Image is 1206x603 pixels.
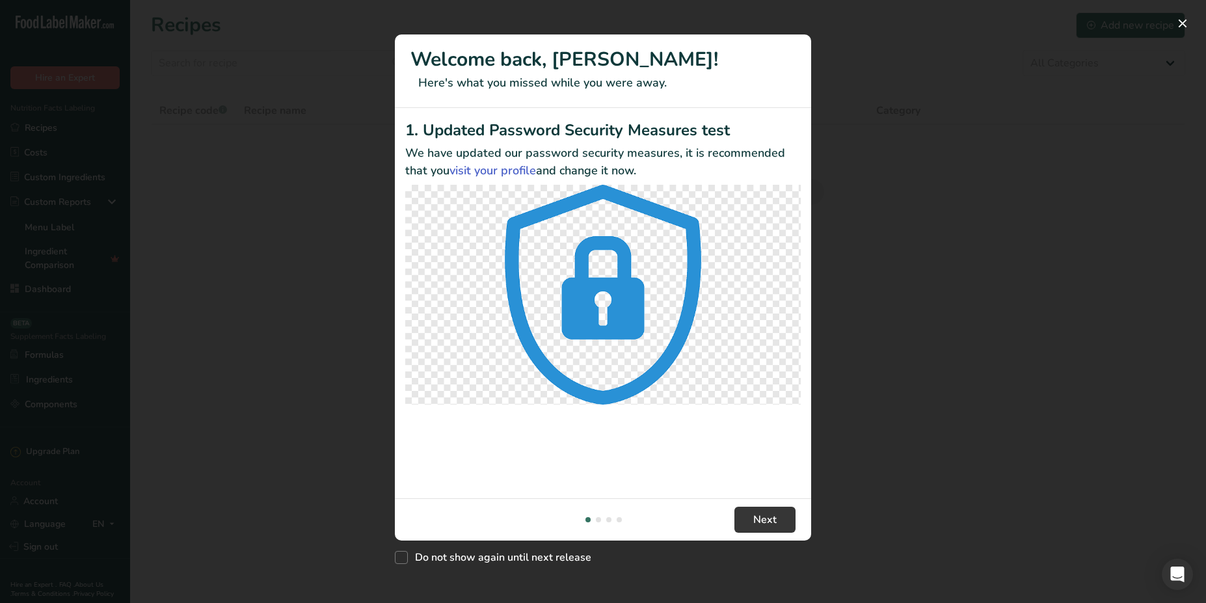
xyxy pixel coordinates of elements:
[449,163,536,178] a: visit your profile
[734,507,796,533] button: Next
[410,74,796,92] p: Here's what you missed while you were away.
[408,551,591,564] span: Do not show again until next release
[405,118,801,142] h2: 1. Updated Password Security Measures test
[1162,559,1193,590] div: Open Intercom Messenger
[410,45,796,74] h1: Welcome back, [PERSON_NAME]!
[405,144,801,180] p: We have updated our password security measures, it is recommended that you and change it now.
[753,512,777,528] span: Next
[405,185,801,405] img: Updated Password Security Measures test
